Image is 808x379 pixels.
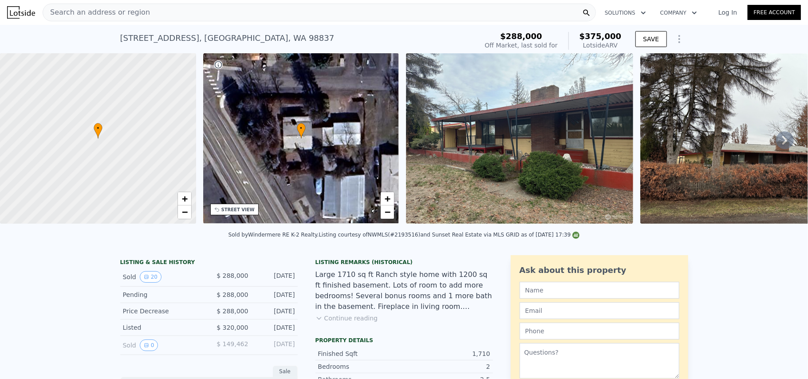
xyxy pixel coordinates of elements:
[43,7,150,18] span: Search an address or region
[256,307,295,316] div: [DATE]
[181,193,187,204] span: +
[315,259,493,266] div: Listing Remarks (Historical)
[221,206,255,213] div: STREET VIEW
[579,41,622,50] div: Lotside ARV
[120,32,335,44] div: [STREET_ADDRESS] , [GEOGRAPHIC_DATA] , WA 98837
[217,324,248,331] span: $ 320,000
[297,124,306,132] span: •
[256,290,295,299] div: [DATE]
[653,5,704,21] button: Company
[123,340,202,351] div: Sold
[123,290,202,299] div: Pending
[140,340,158,351] button: View historical data
[500,32,542,41] span: $288,000
[256,340,295,351] div: [DATE]
[404,362,490,371] div: 2
[404,349,490,358] div: 1,710
[381,205,394,219] a: Zoom out
[385,193,390,204] span: +
[485,41,558,50] div: Off Market, last sold for
[229,232,319,238] div: Sold by Windermere RE K-2 Realty .
[140,271,162,283] button: View historical data
[406,53,633,224] img: Sale: 149414090 Parcel: 104330012
[318,349,404,358] div: Finished Sqft
[315,314,378,323] button: Continue reading
[315,269,493,312] div: Large 1710 sq ft Ranch style home with 1200 sq ft finished basement. Lots of room to add more bed...
[217,291,248,298] span: $ 288,000
[381,192,394,205] a: Zoom in
[319,232,579,238] div: Listing courtesy of NWMLS (#2193516) and Sunset Real Estate via MLS GRID as of [DATE] 17:39
[273,366,298,377] div: Sale
[748,5,801,20] a: Free Account
[635,31,666,47] button: SAVE
[123,307,202,316] div: Price Decrease
[217,272,248,279] span: $ 288,000
[120,259,298,268] div: LISTING & SALE HISTORY
[7,6,35,19] img: Lotside
[178,205,191,219] a: Zoom out
[123,323,202,332] div: Listed
[572,232,579,239] img: NWMLS Logo
[318,362,404,371] div: Bedrooms
[256,323,295,332] div: [DATE]
[385,206,390,217] span: −
[178,192,191,205] a: Zoom in
[520,302,679,319] input: Email
[297,123,306,138] div: •
[708,8,748,17] a: Log In
[315,337,493,344] div: Property details
[520,282,679,299] input: Name
[94,123,102,138] div: •
[181,206,187,217] span: −
[256,271,295,283] div: [DATE]
[123,271,202,283] div: Sold
[520,264,679,276] div: Ask about this property
[217,308,248,315] span: $ 288,000
[217,340,248,347] span: $ 149,462
[520,323,679,340] input: Phone
[670,30,688,48] button: Show Options
[598,5,653,21] button: Solutions
[579,32,622,41] span: $375,000
[94,124,102,132] span: •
